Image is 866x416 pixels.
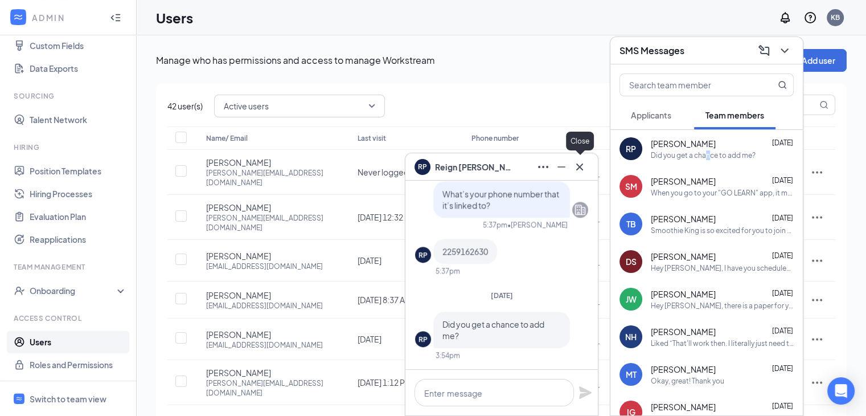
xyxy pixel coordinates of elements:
[358,334,381,344] span: [DATE]
[206,132,335,145] div: Name/ Email
[358,295,412,305] span: [DATE] 8:37 AM
[14,262,125,272] div: Team Management
[442,246,488,256] span: 2259162630
[358,255,381,266] span: [DATE]
[775,42,794,60] button: ChevronDown
[507,220,568,230] span: • [PERSON_NAME]
[573,203,587,217] svg: Company
[30,34,127,57] a: Custom Fields
[705,110,764,120] span: Team members
[626,256,637,267] div: DS
[30,331,127,353] a: Users
[810,254,824,267] svg: ActionsIcon
[167,100,203,112] span: 42 user(s)
[651,376,724,386] div: Okay, great! Thank you
[206,250,271,262] span: [PERSON_NAME]
[772,214,793,222] span: [DATE]
[772,327,793,335] span: [DATE]
[626,143,636,154] div: RP
[620,74,755,96] input: Search team member
[206,367,271,378] span: [PERSON_NAME]
[30,108,127,131] a: Talent Network
[442,189,559,210] span: What’s your phone number that it’s linked to?
[810,332,824,346] svg: ActionsIcon
[651,301,794,311] div: Hey [PERSON_NAME], there is a paper for you to complete before you come to orientation [DATE]!!
[626,293,637,305] div: JW
[30,285,117,296] div: Onboarding
[110,12,121,23] svg: Collapse
[156,54,790,67] p: Manage who has permissions and access to manage Workstream
[651,150,756,160] div: Did you get a chance to add me?
[810,210,824,224] svg: ActionsIcon
[536,160,550,174] svg: Ellipses
[15,395,23,402] svg: WorkstreamLogo
[772,176,793,185] span: [DATE]
[651,288,716,300] span: [PERSON_NAME]
[772,138,793,147] span: [DATE]
[619,44,684,57] h3: SMS Messages
[206,202,271,213] span: [PERSON_NAME]
[625,181,637,192] div: SM
[810,293,824,307] svg: ActionsIcon
[206,289,271,301] span: [PERSON_NAME]
[30,228,127,251] a: Reapplications
[206,168,335,187] div: [PERSON_NAME][EMAIL_ADDRESS][DOMAIN_NAME]
[651,326,716,337] span: [PERSON_NAME]
[435,161,515,173] span: Reign [PERSON_NAME]
[13,11,24,23] svg: WorkstreamLogo
[491,291,513,300] span: [DATE]
[206,157,271,168] span: [PERSON_NAME]
[827,377,855,405] div: Open Intercom Messenger
[803,11,817,25] svg: QuestionInfo
[14,285,25,296] svg: UserCheck
[418,250,428,260] div: RP
[772,289,793,297] span: [DATE]
[30,182,127,205] a: Hiring Processes
[30,353,127,376] a: Roles and Permissions
[156,8,193,27] h1: Users
[625,331,637,342] div: NH
[206,378,335,398] div: [PERSON_NAME][EMAIL_ADDRESS][DOMAIN_NAME]
[810,165,824,179] svg: ActionsIcon
[460,127,555,150] th: Phone number
[772,402,793,410] span: [DATE]
[358,132,449,145] div: Last visit
[358,212,416,222] span: [DATE] 12:32 PM
[651,226,794,235] div: Smoothie King is so excited for you to join our team! Do you know anyone else who might be intere...
[819,100,828,109] svg: MagnifyingGlass
[651,364,716,375] span: [PERSON_NAME]
[578,386,592,399] svg: Plane
[358,167,416,177] span: Never logged in
[651,213,716,225] span: [PERSON_NAME]
[651,251,716,262] span: [PERSON_NAME]
[778,11,792,25] svg: Notifications
[831,13,840,22] div: KB
[14,142,125,152] div: Hiring
[651,338,794,348] div: Liked “That'll work then. I literally just need to be able to physically see it to be able to fin...
[358,377,412,388] span: [DATE] 1:12 PM
[30,393,106,405] div: Switch to team view
[778,44,791,58] svg: ChevronDown
[555,160,568,174] svg: Minimize
[436,266,460,276] div: 5:37pm
[790,49,847,72] button: Add user
[626,369,637,380] div: MT
[206,301,323,311] div: [EMAIL_ADDRESS][DOMAIN_NAME]
[534,158,552,176] button: Ellipses
[436,350,460,360] div: 3:54pm
[778,80,787,89] svg: MagnifyingGlass
[206,262,323,271] div: [EMAIL_ADDRESS][DOMAIN_NAME]
[483,220,507,230] div: 5:37pm
[14,91,125,101] div: Sourcing
[772,364,793,373] span: [DATE]
[30,205,127,228] a: Evaluation Plan
[566,132,594,150] div: Close
[418,335,428,344] div: RP
[224,97,269,115] span: Active users
[442,319,544,341] span: Did you get a chance to add me?
[206,213,335,233] div: [PERSON_NAME][EMAIL_ADDRESS][DOMAIN_NAME]
[32,12,100,23] div: ADMIN
[571,158,589,176] button: Cross
[206,340,323,350] div: [EMAIL_ADDRESS][DOMAIN_NAME]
